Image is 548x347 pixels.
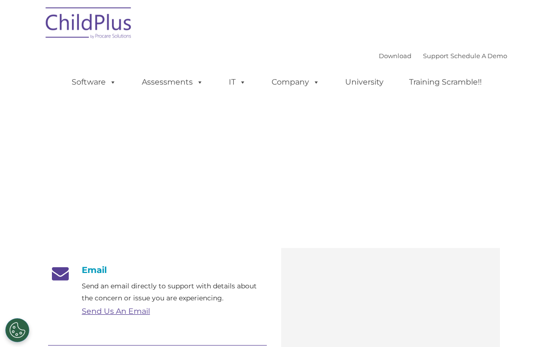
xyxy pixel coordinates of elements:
a: Assessments [132,73,213,92]
a: University [336,73,393,92]
a: IT [219,73,256,92]
img: ChildPlus by Procare Solutions [41,0,137,49]
p: Send an email directly to support with details about the concern or issue you are experiencing. [82,280,267,304]
a: Support [423,52,448,60]
a: Download [379,52,411,60]
h4: Email [48,265,267,275]
a: Training Scramble!! [399,73,491,92]
a: Company [262,73,329,92]
a: Schedule A Demo [450,52,507,60]
font: | [379,52,507,60]
a: Send Us An Email [82,307,150,316]
a: Software [62,73,126,92]
button: Cookies Settings [5,318,29,342]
